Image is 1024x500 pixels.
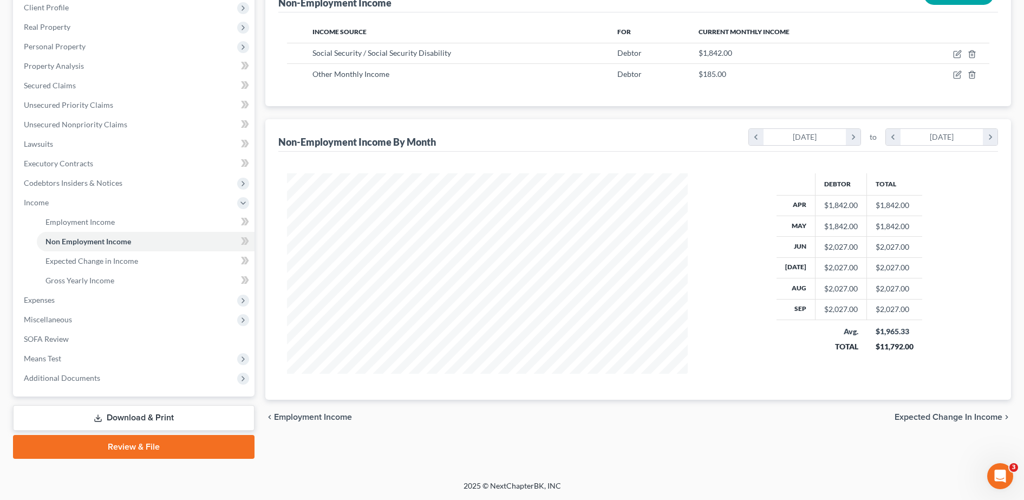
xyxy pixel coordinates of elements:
[312,69,389,79] span: Other Monthly Income
[45,276,114,285] span: Gross Yearly Income
[699,28,790,36] span: Current Monthly Income
[45,217,115,226] span: Employment Income
[983,129,997,145] i: chevron_right
[312,48,451,57] span: Social Security / Social Security Disability
[764,129,846,145] div: [DATE]
[824,200,858,211] div: $1,842.00
[15,134,255,154] a: Lawsuits
[699,69,726,79] span: $185.00
[867,216,922,236] td: $1,842.00
[824,304,858,315] div: $2,027.00
[777,216,816,236] th: May
[15,95,255,115] a: Unsecured Priority Claims
[15,56,255,76] a: Property Analysis
[876,326,914,337] div: $1,965.33
[816,173,867,195] th: Debtor
[24,120,127,129] span: Unsecured Nonpriority Claims
[15,76,255,95] a: Secured Claims
[15,329,255,349] a: SOFA Review
[824,326,858,337] div: Avg.
[617,28,631,36] span: For
[13,435,255,459] a: Review & File
[24,159,93,168] span: Executory Contracts
[37,212,255,232] a: Employment Income
[24,295,55,304] span: Expenses
[617,69,642,79] span: Debtor
[37,271,255,290] a: Gross Yearly Income
[24,22,70,31] span: Real Property
[777,299,816,320] th: Sep
[867,299,922,320] td: $2,027.00
[987,463,1013,489] iframe: Intercom live chat
[749,129,764,145] i: chevron_left
[24,354,61,363] span: Means Test
[867,237,922,257] td: $2,027.00
[24,3,69,12] span: Client Profile
[876,341,914,352] div: $11,792.00
[1009,463,1018,472] span: 3
[867,278,922,299] td: $2,027.00
[45,256,138,265] span: Expected Change in Income
[24,139,53,148] span: Lawsuits
[824,283,858,294] div: $2,027.00
[617,48,642,57] span: Debtor
[867,195,922,216] td: $1,842.00
[24,81,76,90] span: Secured Claims
[870,132,877,142] span: to
[846,129,860,145] i: chevron_right
[13,405,255,431] a: Download & Print
[777,237,816,257] th: Jun
[895,413,1011,421] button: Expected Change in Income chevron_right
[312,28,367,36] span: Income Source
[824,262,858,273] div: $2,027.00
[867,257,922,278] td: $2,027.00
[895,413,1002,421] span: Expected Change in Income
[37,251,255,271] a: Expected Change in Income
[274,413,352,421] span: Employment Income
[777,195,816,216] th: Apr
[45,237,131,246] span: Non Employment Income
[24,178,122,187] span: Codebtors Insiders & Notices
[37,232,255,251] a: Non Employment Income
[824,341,858,352] div: TOTAL
[24,373,100,382] span: Additional Documents
[265,413,352,421] button: chevron_left Employment Income
[1002,413,1011,421] i: chevron_right
[278,135,436,148] div: Non-Employment Income By Month
[824,221,858,232] div: $1,842.00
[24,334,69,343] span: SOFA Review
[777,278,816,299] th: Aug
[699,48,732,57] span: $1,842.00
[265,413,274,421] i: chevron_left
[901,129,983,145] div: [DATE]
[204,480,821,500] div: 2025 © NextChapterBK, INC
[15,154,255,173] a: Executory Contracts
[24,61,84,70] span: Property Analysis
[24,42,86,51] span: Personal Property
[24,100,113,109] span: Unsecured Priority Claims
[777,257,816,278] th: [DATE]
[867,173,922,195] th: Total
[886,129,901,145] i: chevron_left
[15,115,255,134] a: Unsecured Nonpriority Claims
[24,315,72,324] span: Miscellaneous
[824,242,858,252] div: $2,027.00
[24,198,49,207] span: Income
